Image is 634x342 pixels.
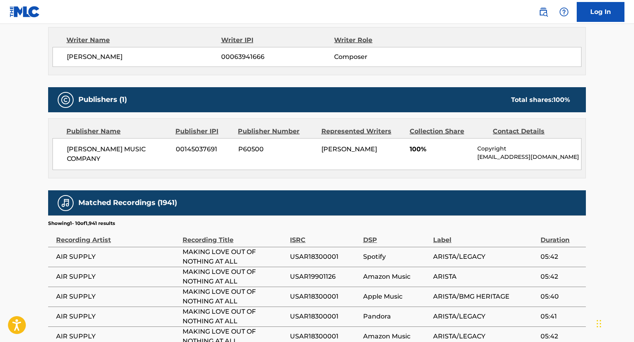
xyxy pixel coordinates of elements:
span: 05:42 [541,332,582,341]
div: ISRC [290,227,359,245]
div: Contact Details [493,127,570,136]
div: Represented Writers [321,127,404,136]
div: Writer IPI [221,35,335,45]
div: Duration [541,227,582,245]
span: AIR SUPPLY [56,252,179,262]
div: Total shares: [511,95,570,105]
span: 00063941666 [221,52,334,62]
div: Recording Artist [56,227,179,245]
img: help [559,7,569,17]
span: ARISTA/LEGACY [433,332,537,341]
div: Publisher IPI [175,127,232,136]
a: Log In [577,2,624,22]
div: Help [556,4,572,20]
p: Copyright [477,145,581,153]
img: search [539,7,548,17]
div: Label [433,227,537,245]
span: ARISTA/BMG HERITAGE [433,292,537,301]
iframe: Chat Widget [594,304,634,342]
span: USAR18300001 [290,332,359,341]
span: P60500 [238,145,315,154]
span: 05:41 [541,312,582,321]
span: USAR19901126 [290,272,359,281]
span: Apple Music [363,292,429,301]
span: MAKING LOVE OUT OF NOTHING AT ALL [183,247,286,266]
span: MAKING LOVE OUT OF NOTHING AT ALL [183,287,286,306]
span: [PERSON_NAME] [321,145,377,153]
span: Amazon Music [363,272,429,281]
span: AIR SUPPLY [56,332,179,341]
span: 05:40 [541,292,582,301]
div: Writer Role [334,35,437,45]
span: USAR18300001 [290,312,359,321]
img: Publishers [61,95,70,105]
span: [PERSON_NAME] MUSIC COMPANY [67,145,170,164]
p: Showing 1 - 10 of 1,941 results [48,220,115,227]
span: Pandora [363,312,429,321]
span: AIR SUPPLY [56,292,179,301]
span: USAR18300001 [290,292,359,301]
span: MAKING LOVE OUT OF NOTHING AT ALL [183,307,286,326]
img: MLC Logo [10,6,40,18]
span: 00145037691 [176,145,232,154]
span: 100 % [553,96,570,104]
span: 100% [410,145,471,154]
div: Publisher Number [238,127,315,136]
div: Recording Title [183,227,286,245]
span: ARISTA [433,272,537,281]
span: ARISTA/LEGACY [433,312,537,321]
a: Public Search [535,4,551,20]
span: AIR SUPPLY [56,272,179,281]
span: AIR SUPPLY [56,312,179,321]
span: Composer [334,52,437,62]
span: Amazon Music [363,332,429,341]
p: [EMAIL_ADDRESS][DOMAIN_NAME] [477,153,581,161]
div: DSP [363,227,429,245]
span: 05:42 [541,272,582,281]
span: Spotify [363,252,429,262]
span: [PERSON_NAME] [67,52,221,62]
div: Publisher Name [66,127,169,136]
span: 05:42 [541,252,582,262]
span: MAKING LOVE OUT OF NOTHING AT ALL [183,267,286,286]
div: Drag [597,312,601,336]
div: Writer Name [66,35,221,45]
span: ARISTA/LEGACY [433,252,537,262]
h5: Publishers (1) [78,95,127,104]
div: Collection Share [410,127,487,136]
img: Matched Recordings [61,198,70,208]
h5: Matched Recordings (1941) [78,198,177,207]
span: USAR18300001 [290,252,359,262]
